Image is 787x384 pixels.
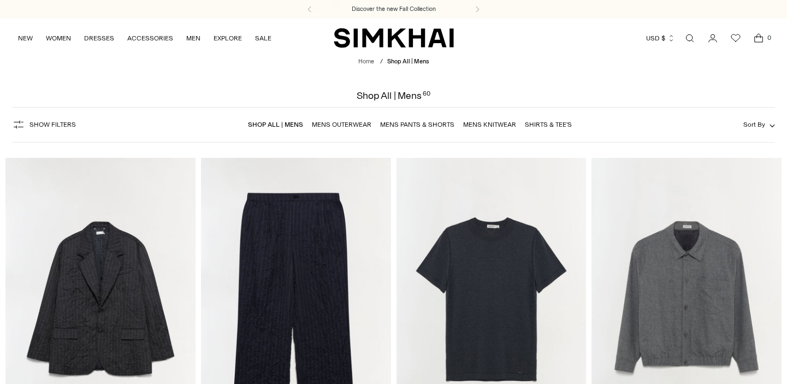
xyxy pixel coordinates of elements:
[18,26,33,50] a: NEW
[352,5,436,14] a: Discover the new Fall Collection
[214,26,242,50] a: EXPLORE
[186,26,200,50] a: MEN
[312,121,371,128] a: Mens Outerwear
[423,91,430,101] div: 60
[525,121,572,128] a: Shirts & Tee's
[29,121,76,128] span: Show Filters
[646,26,675,50] button: USD $
[46,26,71,50] a: WOMEN
[387,58,429,65] span: Shop All | Mens
[743,121,765,128] span: Sort By
[248,121,303,128] a: Shop All | Mens
[12,116,76,133] button: Show Filters
[357,91,430,101] h1: Shop All | Mens
[334,27,454,49] a: SIMKHAI
[358,58,374,65] a: Home
[380,121,454,128] a: Mens Pants & Shorts
[748,27,770,49] a: Open cart modal
[84,26,114,50] a: DRESSES
[248,113,572,136] nav: Linked collections
[358,57,429,67] nav: breadcrumbs
[127,26,173,50] a: ACCESSORIES
[380,57,383,67] div: /
[679,27,701,49] a: Open search modal
[764,33,774,43] span: 0
[702,27,724,49] a: Go to the account page
[255,26,271,50] a: SALE
[725,27,747,49] a: Wishlist
[743,119,775,131] button: Sort By
[463,121,516,128] a: Mens Knitwear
